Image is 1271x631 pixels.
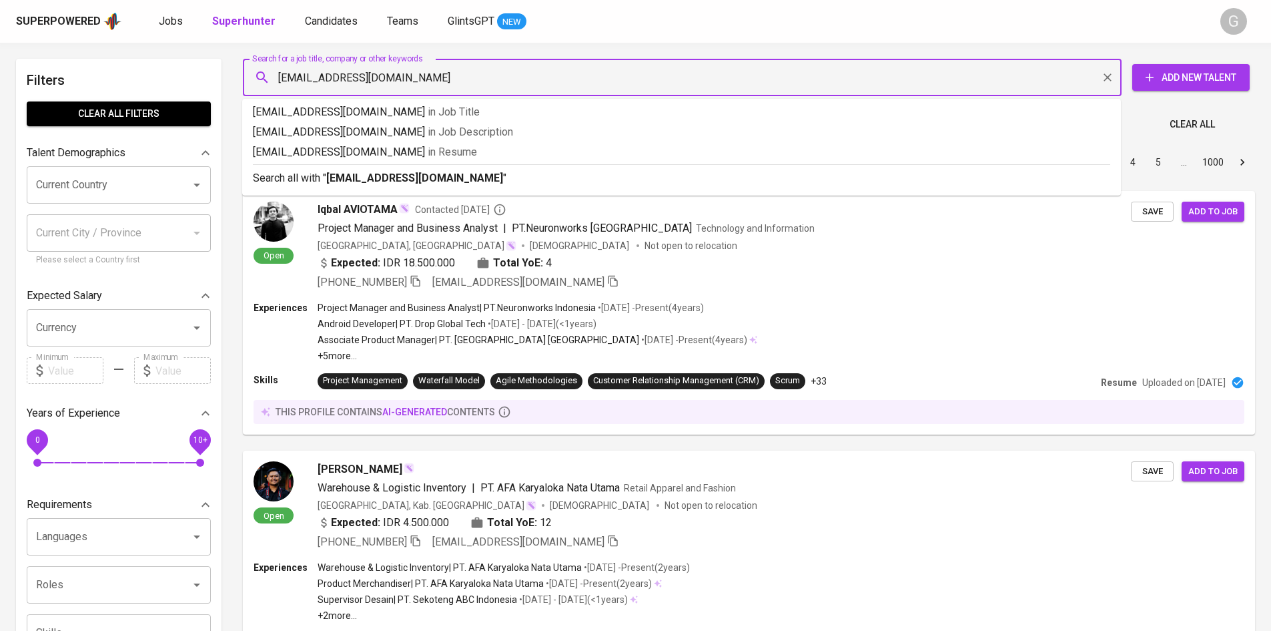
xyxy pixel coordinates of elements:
span: [DEMOGRAPHIC_DATA] [530,239,631,252]
div: Years of Experience [27,400,211,427]
span: 12 [540,515,552,531]
div: Superpowered [16,14,101,29]
svg: By Batam recruiter [493,203,506,216]
p: • [DATE] - Present ( 2 years ) [582,561,690,574]
div: … [1173,156,1194,169]
p: Uploaded on [DATE] [1142,376,1226,389]
span: Save [1138,464,1167,479]
img: 044413ab59a7abf2a03c83b806d215e7.jpg [254,202,294,242]
span: Open [258,510,290,521]
button: Open [187,176,206,194]
span: Teams [387,15,418,27]
a: OpenIqbal AVIOTAMAContacted [DATE]Project Manager and Business Analyst|PT.Neuronworks [GEOGRAPHIC... [243,191,1255,435]
span: Add to job [1188,204,1238,220]
a: Jobs [159,13,185,30]
p: Product Merchandiser | PT. AFA Karyaloka Nata Utama [318,577,544,590]
a: Teams [387,13,421,30]
p: Supervisor Desain | PT. Sekoteng ABC Indonesia [318,593,517,606]
button: Clear [1098,68,1117,87]
span: Warehouse & Logistic Inventory [318,481,466,494]
div: IDR 4.500.000 [318,515,449,531]
p: [EMAIL_ADDRESS][DOMAIN_NAME] [253,144,1110,160]
img: magic_wand.svg [526,500,536,511]
p: +5 more ... [318,349,757,363]
a: GlintsGPT NEW [448,13,526,30]
b: Expected: [331,515,380,531]
b: Total YoE: [487,515,537,531]
p: Project Manager and Business Analyst | PT.Neuronworks Indonesia [318,301,596,314]
b: Superhunter [212,15,276,27]
nav: pagination navigation [1019,152,1255,173]
p: Resume [1101,376,1137,389]
p: • [DATE] - [DATE] ( <1 years ) [517,593,628,606]
div: Agile Methodologies [496,375,577,387]
p: Android Developer | PT. Drop Global Tech [318,317,486,331]
span: Retail Apparel and Fashion [624,483,736,493]
span: Clear All [1170,116,1215,133]
span: Iqbal AVIOTAMA [318,202,398,218]
b: [EMAIL_ADDRESS][DOMAIN_NAME] [326,172,503,184]
span: in Job Title [428,106,480,118]
div: Customer Relationship Management (CRM) [593,375,759,387]
span: GlintsGPT [448,15,494,27]
b: Total YoE: [493,255,543,271]
p: Skills [254,373,318,387]
img: 89a2e78eaf5a5eab236a06a08f52c37c.jpg [254,461,294,501]
div: Waterfall Model [418,375,480,387]
p: Warehouse & Logistic Inventory | PT. AFA Karyaloka Nata Utama [318,561,582,574]
a: Candidates [305,13,360,30]
p: Experiences [254,561,318,574]
p: +2 more ... [318,609,690,622]
div: Talent Demographics [27,140,211,166]
button: Go to page 1000 [1198,152,1228,173]
span: [EMAIL_ADDRESS][DOMAIN_NAME] [432,276,604,288]
span: Jobs [159,15,183,27]
span: Add New Talent [1143,69,1239,86]
button: Clear All [1164,112,1220,137]
span: PT. AFA Karyaloka Nata Utama [480,481,620,494]
input: Value [48,357,103,384]
img: magic_wand.svg [399,203,410,214]
p: Associate Product Manager | PT. [GEOGRAPHIC_DATA] [GEOGRAPHIC_DATA] [318,333,639,347]
button: Open [187,528,206,546]
span: Project Manager and Business Analyst [318,222,498,234]
span: | [472,480,475,496]
span: PT.Neuronworks [GEOGRAPHIC_DATA] [512,222,692,234]
div: G [1220,8,1247,35]
span: Candidates [305,15,358,27]
p: Years of Experience [27,405,120,421]
span: Clear All filters [37,106,200,122]
p: • [DATE] - Present ( 4 years ) [596,301,704,314]
a: Superpoweredapp logo [16,11,121,31]
p: Not open to relocation [665,499,757,512]
button: Add New Talent [1132,64,1250,91]
p: this profile contains contents [276,405,495,419]
span: 10+ [193,435,207,445]
a: Superhunter [212,13,278,30]
div: Expected Salary [27,282,211,309]
span: 0 [35,435,39,445]
p: [EMAIL_ADDRESS][DOMAIN_NAME] [253,124,1110,140]
span: 4 [546,255,552,271]
div: Requirements [27,491,211,518]
p: Talent Demographics [27,145,125,161]
button: Save [1131,461,1174,482]
span: [PHONE_NUMBER] [318,536,407,548]
span: in Resume [428,146,477,158]
span: NEW [497,15,526,29]
img: magic_wand.svg [404,463,414,473]
input: Value [155,357,211,384]
button: Open [187,319,206,337]
p: +33 [811,375,827,388]
p: Search all with " " [253,170,1110,186]
div: Project Management [323,375,402,387]
p: • [DATE] - [DATE] ( <1 years ) [486,317,596,331]
p: Not open to relocation [645,239,737,252]
span: Technology and Information [696,223,815,234]
img: app logo [103,11,121,31]
b: Expected: [331,255,380,271]
span: Contacted [DATE] [415,203,506,216]
span: Add to job [1188,464,1238,479]
div: Scrum [775,375,800,387]
button: Add to job [1182,461,1244,482]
